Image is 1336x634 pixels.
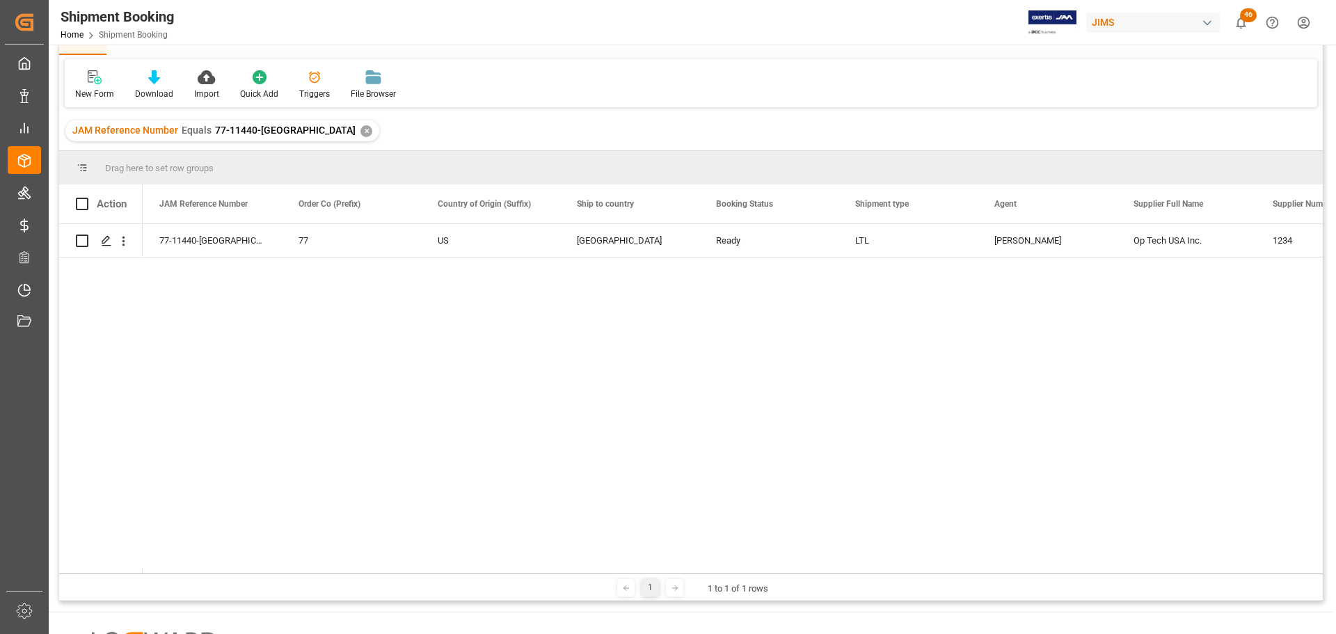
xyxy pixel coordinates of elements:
[59,224,143,257] div: Press SPACE to select this row.
[855,225,961,257] div: LTL
[642,579,659,596] div: 1
[708,582,768,596] div: 1 to 1 of 1 rows
[1225,7,1257,38] button: show 46 new notifications
[351,88,396,100] div: File Browser
[1086,13,1220,33] div: JIMS
[716,199,773,209] span: Booking Status
[61,6,174,27] div: Shipment Booking
[182,125,212,136] span: Equals
[240,88,278,100] div: Quick Add
[72,125,178,136] span: JAM Reference Number
[159,199,248,209] span: JAM Reference Number
[438,225,543,257] div: US
[577,225,683,257] div: [GEOGRAPHIC_DATA]
[299,225,404,257] div: 77
[1117,224,1256,257] div: Op Tech USA Inc.
[194,88,219,100] div: Import
[1028,10,1076,35] img: Exertis%20JAM%20-%20Email%20Logo.jpg_1722504956.jpg
[577,199,634,209] span: Ship to country
[299,199,360,209] span: Order Co (Prefix)
[716,225,822,257] div: Ready
[1086,9,1225,35] button: JIMS
[61,30,83,40] a: Home
[994,199,1017,209] span: Agent
[994,225,1100,257] div: [PERSON_NAME]
[105,163,214,173] span: Drag here to set row groups
[1240,8,1257,22] span: 46
[215,125,356,136] span: 77-11440-[GEOGRAPHIC_DATA]
[299,88,330,100] div: Triggers
[438,199,531,209] span: Country of Origin (Suffix)
[1257,7,1288,38] button: Help Center
[360,125,372,137] div: ✕
[75,88,114,100] div: New Form
[97,198,127,210] div: Action
[143,224,282,257] div: 77-11440-[GEOGRAPHIC_DATA]
[855,199,909,209] span: Shipment type
[1134,199,1203,209] span: Supplier Full Name
[135,88,173,100] div: Download
[1273,199,1335,209] span: Supplier Number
